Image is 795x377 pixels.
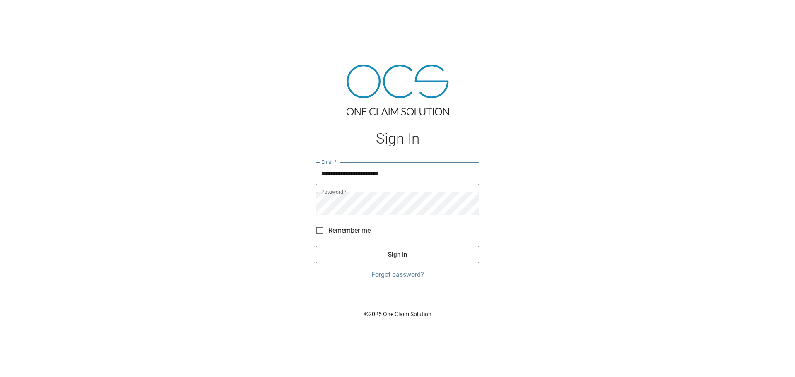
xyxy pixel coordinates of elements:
button: Sign In [316,246,479,263]
label: Email [321,158,337,166]
img: ocs-logo-tra.png [347,65,449,115]
label: Password [321,188,346,195]
img: ocs-logo-white-transparent.png [10,5,43,22]
h1: Sign In [316,130,479,147]
span: Remember me [328,226,371,235]
a: Forgot password? [316,270,479,280]
p: © 2025 One Claim Solution [316,310,479,318]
